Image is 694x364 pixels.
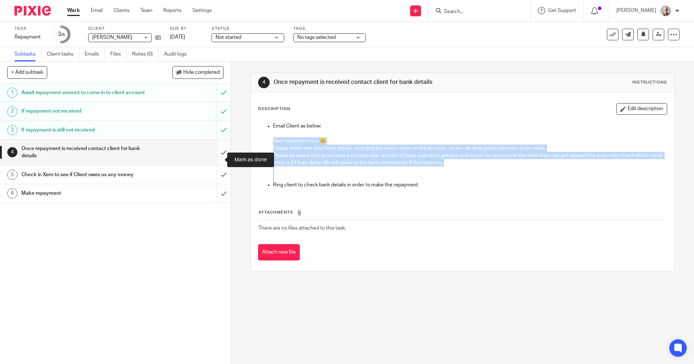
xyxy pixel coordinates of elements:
img: Pixie [15,6,51,16]
button: Edit description [616,103,667,115]
div: 6 [7,188,17,198]
p: Please be aware that as we have a considerable amount of large payments going in and out of our a... [273,152,666,167]
div: Instructions [632,80,667,85]
div: 5 [7,170,17,180]
h1: Await repayment amount to come in to client account [21,87,146,98]
small: /6 [61,33,65,37]
span: Hide completed [183,70,220,76]
a: Reports [163,7,181,14]
a: Client tasks [47,47,79,61]
a: Settings [192,7,212,14]
span: [PERSON_NAME] [92,35,132,40]
div: 4 [7,147,17,157]
p: Ring client to check bank details in order to make the repayment [273,181,666,189]
label: Client [88,26,161,32]
div: 2 [7,106,17,117]
a: Notes (0) [132,47,159,61]
img: KR%20update.jpg [660,5,671,17]
label: Tags [293,26,366,32]
h1: Once repayment is received contact client for bank details [21,143,146,162]
a: Work [67,7,80,14]
div: Repayment [15,33,44,41]
label: Due by [170,26,203,32]
button: Attach new file [258,244,300,260]
a: Files [110,47,127,61]
a: Team [140,7,152,14]
p: Email Client as below: [273,122,666,130]
label: Status [212,26,284,32]
span: No tags selected [297,35,336,40]
span: There are no files attached to this task. [258,226,346,231]
div: 3 [7,125,17,135]
span: [DATE] [170,35,185,40]
a: Emails [85,47,105,61]
h1: Make repayment [21,188,146,199]
button: Hide completed [172,66,224,78]
label: Task [15,26,44,32]
span: Not started [216,35,241,40]
button: + Add subtask [7,66,47,78]
h1: Once repayment is received contact client for bank details [274,78,478,86]
div: 4 [258,77,270,88]
a: Clients [114,7,130,14]
div: 1 [7,88,17,98]
a: Subtasks [15,47,41,61]
div: 3 [58,30,65,39]
p: [PERSON_NAME] [616,7,656,14]
p: Your repayment is in 😊 [273,137,666,145]
p: Description [258,106,290,112]
span: Get Support [548,8,576,13]
span: Attachments [258,210,293,214]
h1: Check in Xero to see if Client owes us any money [21,169,146,180]
a: Email [91,7,103,14]
a: Audit logs [164,47,192,61]
p: Please email over your bank details, including the exact name on the account, so we can arrange f... [273,145,666,152]
h1: If repayment not received [21,106,146,117]
h1: If repayment is still not received [21,125,146,136]
input: Search [443,9,509,15]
